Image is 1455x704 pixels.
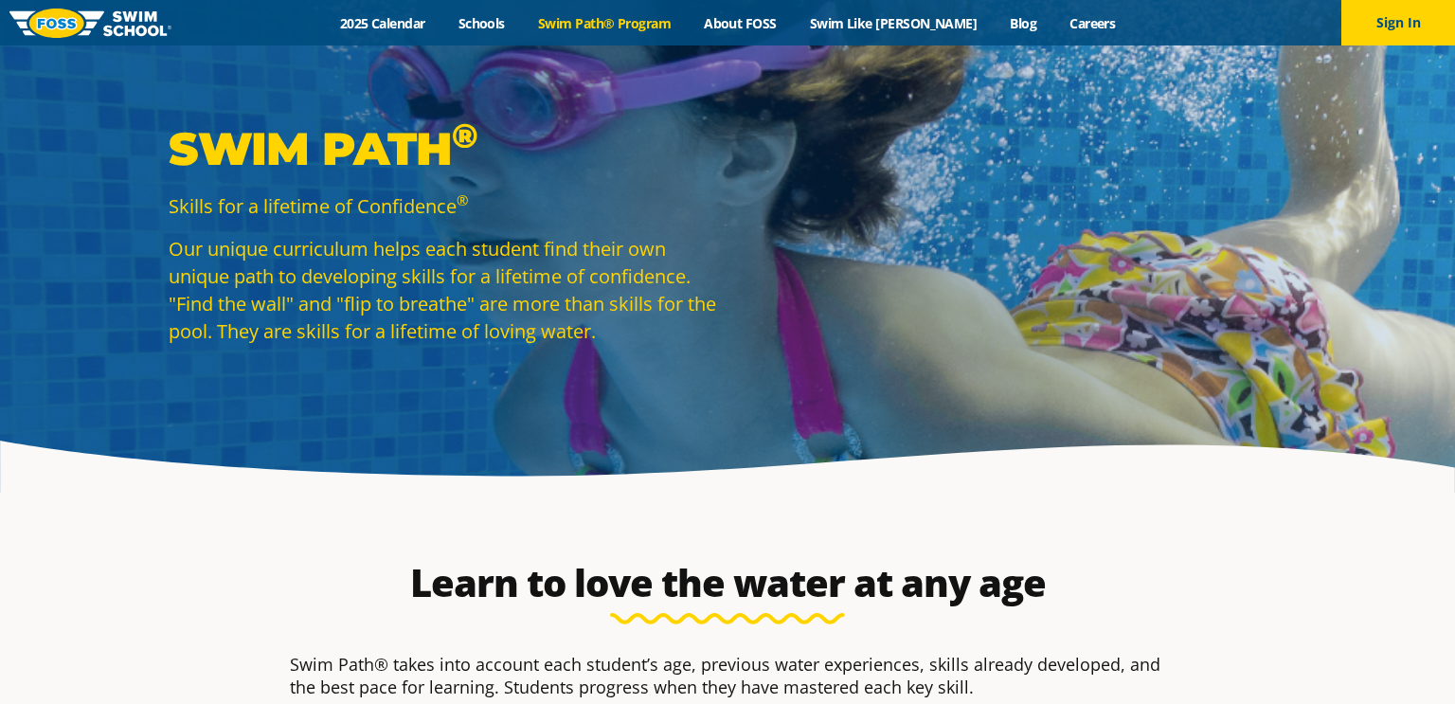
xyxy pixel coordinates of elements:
h2: Learn to love the water at any age [280,560,1175,605]
a: 2025 Calendar [323,14,441,32]
a: Blog [994,14,1053,32]
sup: ® [452,115,477,156]
a: Schools [441,14,521,32]
a: Swim Path® Program [521,14,687,32]
img: FOSS Swim School Logo [9,9,171,38]
p: Our unique curriculum helps each student find their own unique path to developing skills for a li... [169,235,718,345]
sup: ® [457,190,468,209]
a: About FOSS [688,14,794,32]
p: Swim Path® takes into account each student’s age, previous water experiences, skills already deve... [290,653,1165,698]
p: Skills for a lifetime of Confidence [169,192,718,220]
a: Swim Like [PERSON_NAME] [793,14,994,32]
p: Swim Path [169,120,718,177]
a: Careers [1053,14,1132,32]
